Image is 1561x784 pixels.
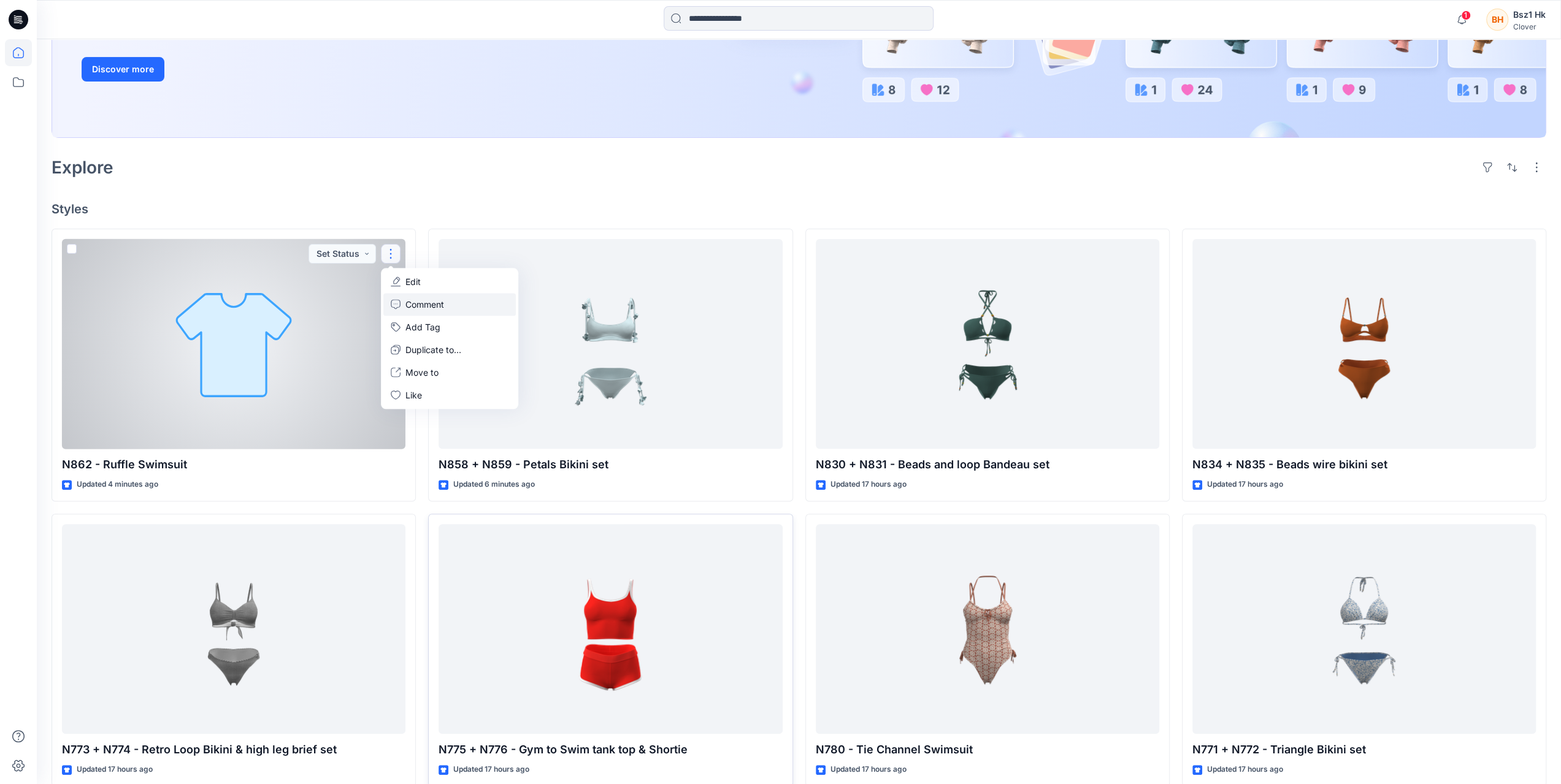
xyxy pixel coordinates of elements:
[82,57,358,82] a: Discover more
[1486,9,1508,31] div: BH
[439,239,782,449] a: N858 + N859 - Petals Bikini set
[1513,7,1546,22] div: Bsz1 Hk
[830,478,907,491] p: Updated 17 hours ago
[62,456,405,473] p: N862 - Ruffle Swimsuit
[439,456,782,473] p: N858 + N859 - Petals Bikini set
[77,763,153,776] p: Updated 17 hours ago
[77,478,158,491] p: Updated 4 minutes ago
[62,524,405,734] a: N773 + N774 - Retro Loop Bikini & high leg brief set
[1192,524,1536,734] a: N771 + N772 - Triangle Bikini set
[405,343,461,356] p: Duplicate to...
[1513,22,1546,31] div: Clover
[405,298,444,311] p: Comment
[82,57,164,82] button: Discover more
[1461,10,1471,20] span: 1
[453,763,529,776] p: Updated 17 hours ago
[830,763,907,776] p: Updated 17 hours ago
[439,524,782,734] a: N775 + N776 - Gym to Swim tank top & Shortie
[1207,763,1283,776] p: Updated 17 hours ago
[405,275,421,288] p: Edit
[453,478,535,491] p: Updated 6 minutes ago
[62,741,405,758] p: N773 + N774 - Retro Loop Bikini & high leg brief set
[1192,741,1536,758] p: N771 + N772 - Triangle Bikini set
[52,202,1546,216] h4: Styles
[439,741,782,758] p: N775 + N776 - Gym to Swim tank top & Shortie
[62,239,405,449] a: N862 - Ruffle Swimsuit
[816,741,1159,758] p: N780 - Tie Channel Swimsuit
[52,158,113,177] h2: Explore
[405,366,439,379] p: Move to
[383,270,516,293] a: Edit
[405,389,422,402] p: Like
[816,524,1159,734] a: N780 - Tie Channel Swimsuit
[383,316,516,338] button: Add Tag
[816,239,1159,449] a: N830 + N831 - Beads and loop Bandeau set
[1192,239,1536,449] a: N834 + N835 - Beads wire bikini set
[1207,478,1283,491] p: Updated 17 hours ago
[1192,456,1536,473] p: N834 + N835 - Beads wire bikini set
[816,456,1159,473] p: N830 + N831 - Beads and loop Bandeau set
